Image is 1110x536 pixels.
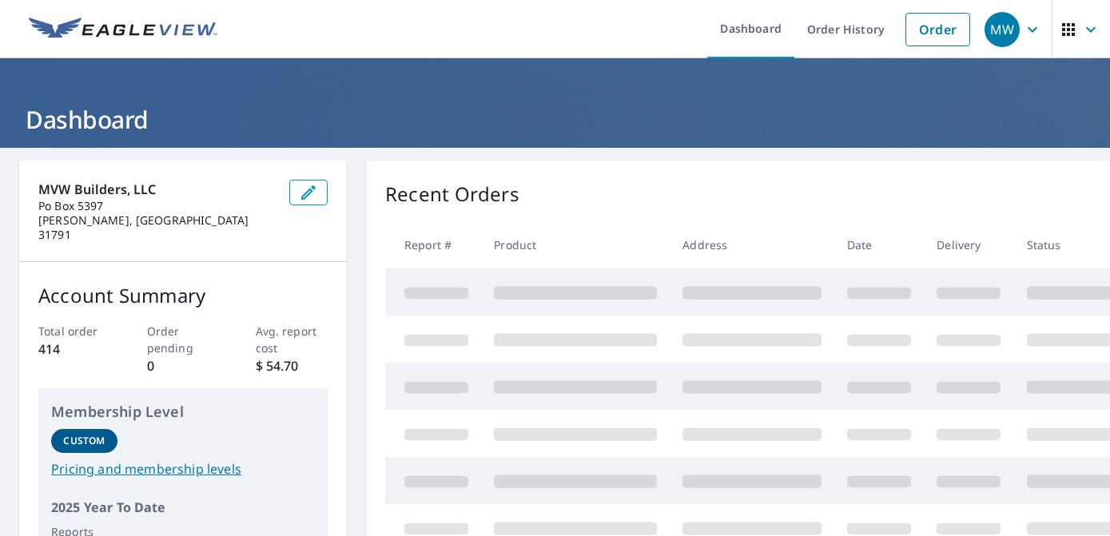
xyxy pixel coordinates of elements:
div: MW [985,12,1020,47]
th: Address [670,221,834,268]
p: Po Box 5397 [38,199,277,213]
p: Custom [63,434,105,448]
p: Membership Level [51,401,315,423]
img: EV Logo [29,18,217,42]
p: MVW Builders, LLC [38,180,277,199]
p: 414 [38,339,111,359]
p: Recent Orders [385,180,519,208]
a: Order [905,13,970,46]
th: Product [481,221,670,268]
p: Total order [38,323,111,339]
h1: Dashboard [19,103,1091,136]
th: Report # [385,221,481,268]
a: Pricing and membership levels [51,459,315,478]
th: Delivery [924,221,1013,268]
p: [PERSON_NAME], [GEOGRAPHIC_DATA] 31791 [38,213,277,242]
p: $ 54.70 [256,356,328,375]
p: Avg. report cost [256,323,328,356]
p: Account Summary [38,281,328,310]
p: 2025 Year To Date [51,498,315,517]
p: 0 [147,356,220,375]
th: Date [834,221,924,268]
p: Order pending [147,323,220,356]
